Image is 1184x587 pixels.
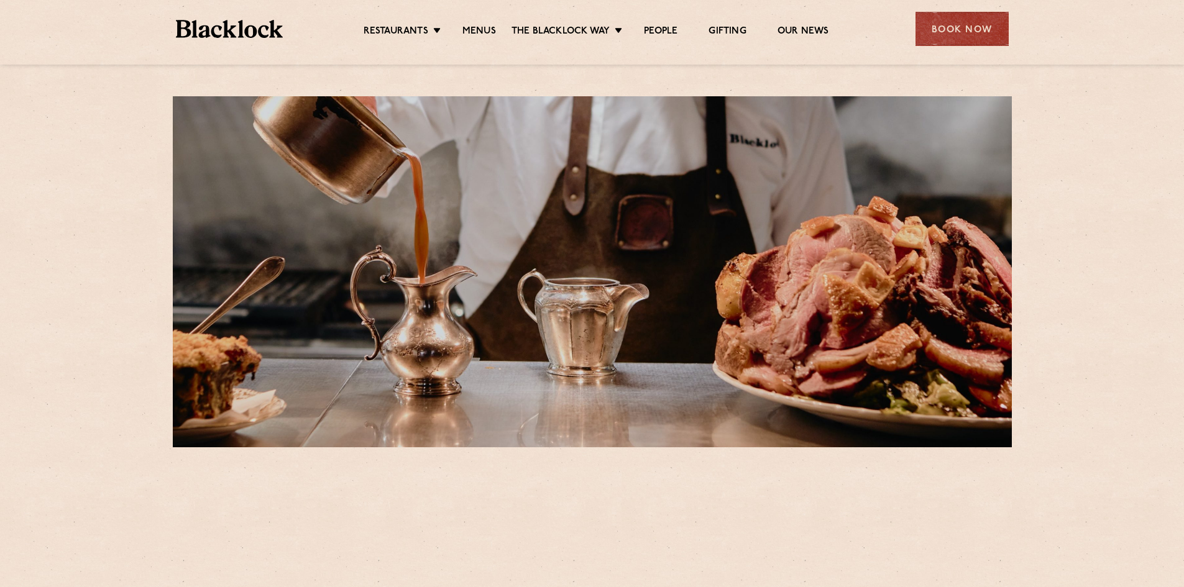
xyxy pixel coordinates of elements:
[778,25,829,39] a: Our News
[644,25,677,39] a: People
[512,25,610,39] a: The Blacklock Way
[364,25,428,39] a: Restaurants
[709,25,746,39] a: Gifting
[176,20,283,38] img: BL_Textured_Logo-footer-cropped.svg
[916,12,1009,46] div: Book Now
[462,25,496,39] a: Menus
